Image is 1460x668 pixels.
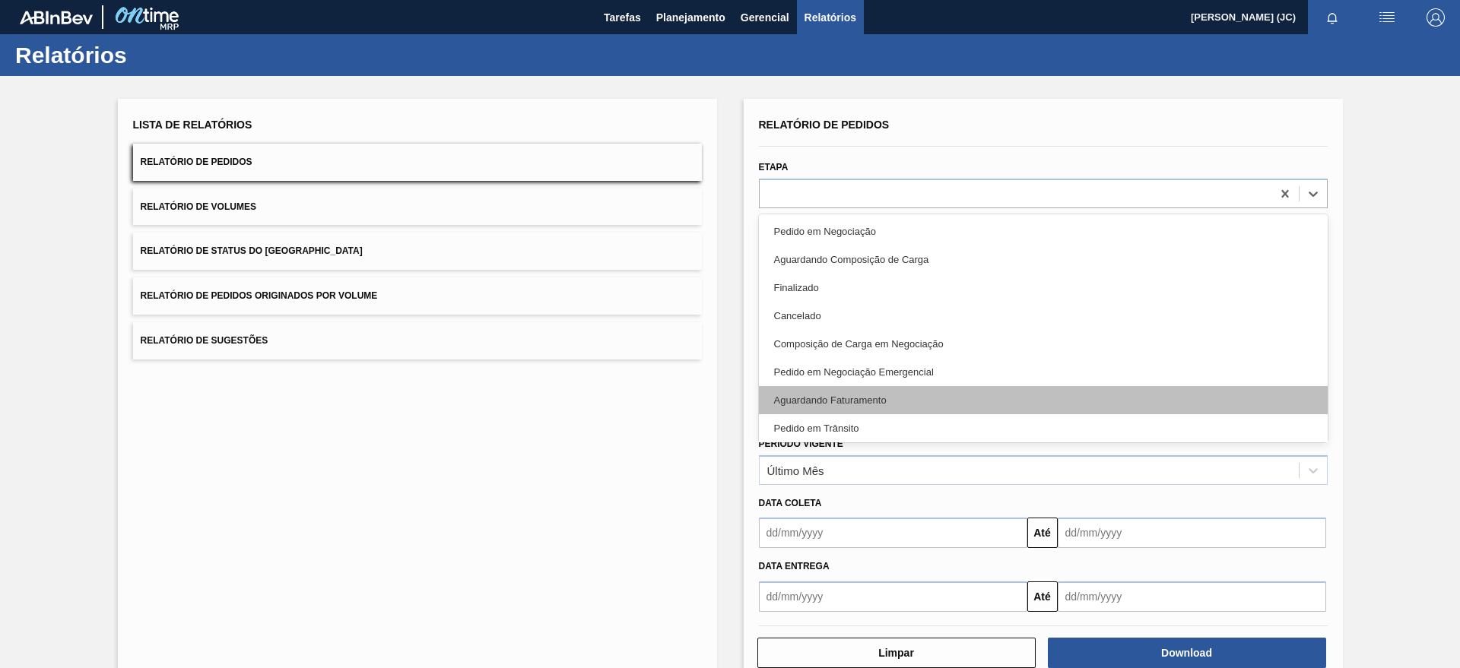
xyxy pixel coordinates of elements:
button: Notificações [1308,7,1357,28]
button: Relatório de Status do [GEOGRAPHIC_DATA] [133,233,702,270]
button: Relatório de Pedidos Originados por Volume [133,277,702,315]
span: Relatório de Pedidos [141,157,252,167]
button: Download [1048,638,1326,668]
input: dd/mm/yyyy [1058,518,1326,548]
input: dd/mm/yyyy [1058,581,1326,612]
span: Relatórios [805,8,856,27]
button: Até [1027,518,1058,548]
div: Cancelado [759,302,1328,330]
img: userActions [1378,8,1396,27]
span: Data coleta [759,498,822,508]
button: Limpar [757,638,1036,668]
h1: Relatórios [15,46,285,64]
span: Relatório de Status do [GEOGRAPHIC_DATA] [141,245,363,256]
div: Pedido em Negociação Emergencial [759,358,1328,386]
span: Relatório de Pedidos Originados por Volume [141,290,378,301]
input: dd/mm/yyyy [759,581,1027,612]
div: Pedido em Trânsito [759,414,1328,442]
span: Gerencial [741,8,789,27]
span: Tarefas [604,8,641,27]
span: Data entrega [759,561,830,571]
div: Aguardando Faturamento [759,386,1328,414]
img: Logout [1427,8,1445,27]
span: Relatório de Volumes [141,201,256,212]
label: Etapa [759,162,789,173]
span: Lista de Relatórios [133,119,252,131]
input: dd/mm/yyyy [759,518,1027,548]
div: Aguardando Composição de Carga [759,245,1328,274]
img: TNhmsLtSVTkK8tSr43FrP2fwEKptu5GPRR3wAAAABJRU5ErkJggg== [20,11,93,24]
button: Relatório de Pedidos [133,144,702,181]
button: Relatório de Volumes [133,188,702,226]
span: Relatório de Sugestões [141,335,268,346]
div: Último Mês [767,464,824,476]
label: Período Vigente [759,438,843,449]
div: Pedido em Negociação [759,217,1328,245]
div: Finalizado [759,274,1328,302]
button: Relatório de Sugestões [133,322,702,359]
div: Composição de Carga em Negociação [759,330,1328,358]
span: Planejamento [656,8,725,27]
span: Relatório de Pedidos [759,119,890,131]
button: Até [1027,581,1058,612]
